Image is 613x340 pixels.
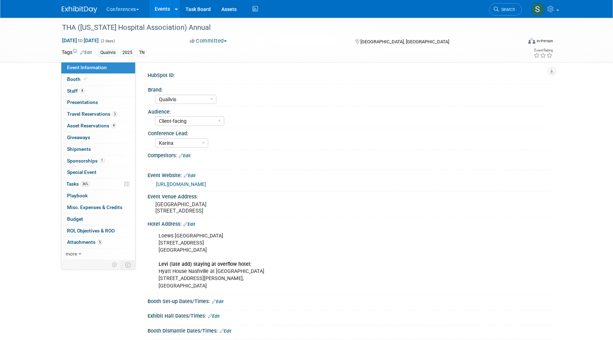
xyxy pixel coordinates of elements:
[67,193,88,198] span: Playbook
[67,239,103,245] span: Attachments
[148,106,548,115] div: Audience:
[499,7,515,12] span: Search
[99,158,105,163] span: 1
[156,181,206,187] a: [URL][DOMAIN_NAME]
[183,222,195,227] a: Edit
[61,74,135,85] a: Booth
[137,49,147,56] div: TN
[148,311,551,320] div: Exhibit Hall Dates/Times:
[97,240,103,245] span: 5
[120,49,134,56] div: 2025
[67,228,115,234] span: ROI, Objectives & ROO
[528,38,535,44] img: Format-Inperson.png
[111,123,116,128] span: 4
[61,248,135,260] a: more
[61,97,135,108] a: Presentations
[212,299,223,304] a: Edit
[61,214,135,225] a: Budget
[208,314,220,319] a: Edit
[148,150,551,159] div: Competitors:
[67,123,116,128] span: Asset Reservations
[61,167,135,178] a: Special Event
[184,173,195,178] a: Edit
[60,21,511,34] div: THA ([US_STATE] Hospital Association) Annual
[531,2,545,16] img: Sophie Buffo
[62,37,99,44] span: [DATE] [DATE]
[148,70,551,79] div: HubSpot ID:
[81,181,90,187] span: 36%
[67,65,107,70] span: Event Information
[66,181,90,187] span: Tasks
[148,170,551,179] div: Event Website:
[61,190,135,202] a: Playbook
[61,225,135,237] a: ROI, Objectives & ROO
[148,219,551,228] div: Hotel Address:
[61,179,135,190] a: Tasks36%
[61,144,135,155] a: Shipments
[121,260,136,269] td: Toggle Event Tabs
[67,169,96,175] span: Special Event
[220,329,231,334] a: Edit
[61,132,135,143] a: Giveaways
[159,261,252,267] b: Levi (late add) staying at overflow hotel:
[62,49,92,57] td: Tags
[148,84,548,93] div: Brand:
[80,50,92,55] a: Edit
[360,39,449,44] span: [GEOGRAPHIC_DATA], [GEOGRAPHIC_DATA]
[77,38,84,43] span: to
[67,111,117,117] span: Travel Reservations
[148,325,551,335] div: Booth Dismantle Dates/Times:
[61,155,135,167] a: Sponsorships1
[534,49,553,52] div: Event Rating
[536,38,553,44] div: In-Person
[67,146,91,152] span: Shipments
[84,77,87,81] i: Booth reservation complete
[66,251,77,257] span: more
[67,76,89,82] span: Booth
[62,6,97,13] img: ExhibitDay
[61,237,135,248] a: Attachments5
[480,37,553,48] div: Event Format
[98,49,118,56] div: Qualivis
[61,202,135,213] a: Misc. Expenses & Credits
[61,120,135,132] a: Asset Reservations4
[61,86,135,97] a: Staff4
[79,88,85,93] span: 4
[67,135,90,140] span: Giveaways
[67,88,85,94] span: Staff
[109,260,121,269] td: Personalize Event Tab Strip
[61,109,135,120] a: Travel Reservations3
[155,201,308,214] pre: [GEOGRAPHIC_DATA] [STREET_ADDRESS]
[61,62,135,73] a: Event Information
[112,111,117,117] span: 3
[489,3,522,16] a: Search
[67,216,83,222] span: Budget
[154,229,473,293] div: Loews [GEOGRAPHIC_DATA] [STREET_ADDRESS] [GEOGRAPHIC_DATA] Hyatt House Nashville at [GEOGRAPHIC_D...
[67,99,98,105] span: Presentations
[100,39,115,43] span: (2 days)
[148,128,548,137] div: Conference Lead:
[67,204,122,210] span: Misc. Expenses & Credits
[187,37,230,45] button: Committed
[179,153,190,158] a: Edit
[67,158,105,164] span: Sponsorships
[148,296,551,305] div: Booth Set-up Dates/Times:
[148,191,551,200] div: Event Venue Address:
